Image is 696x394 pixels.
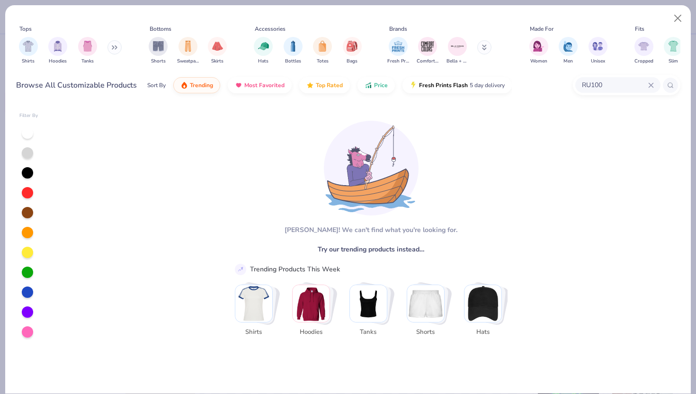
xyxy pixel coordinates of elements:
div: Brands [389,25,407,33]
button: filter button [343,37,362,65]
img: most_fav.gif [235,81,242,89]
img: TopRated.gif [306,81,314,89]
span: Fresh Prints [387,58,409,65]
span: Bottles [285,58,301,65]
img: Shirts Image [23,41,34,52]
span: Cropped [634,58,653,65]
span: Shorts [410,328,441,337]
span: Slim [669,58,678,65]
span: Most Favorited [244,81,285,89]
div: Browse All Customizable Products [16,80,137,91]
div: filter for Sweatpants [177,37,199,65]
img: Sweatpants Image [183,41,193,52]
img: Hoodies Image [53,41,63,52]
button: Stack Card Button Shorts [407,285,450,341]
span: Fresh Prints Flash [419,81,468,89]
span: Hoodies [295,328,326,337]
div: filter for Fresh Prints [387,37,409,65]
button: filter button [284,37,303,65]
button: filter button [446,37,468,65]
div: filter for Bella + Canvas [446,37,468,65]
img: Shorts [407,285,444,322]
button: filter button [19,37,38,65]
span: Shirts [22,58,35,65]
div: filter for Skirts [208,37,227,65]
img: Unisex Image [592,41,603,52]
img: Comfort Colors Image [420,39,435,54]
button: Trending [173,77,220,93]
div: filter for Comfort Colors [417,37,438,65]
button: Stack Card Button Hoodies [292,285,336,341]
img: Loading... [324,121,419,215]
div: Filter By [19,112,38,119]
button: filter button [634,37,653,65]
img: Shorts Image [153,41,164,52]
div: filter for Bottles [284,37,303,65]
span: Price [374,81,388,89]
img: Skirts Image [212,41,223,52]
span: Bella + Canvas [446,58,468,65]
span: Sweatpants [177,58,199,65]
img: Totes Image [317,41,328,52]
button: filter button [48,37,67,65]
div: filter for Cropped [634,37,653,65]
div: filter for Totes [313,37,332,65]
div: Tops [19,25,32,33]
span: Women [530,58,547,65]
button: filter button [417,37,438,65]
button: filter button [149,37,168,65]
button: Stack Card Button Tanks [349,285,393,341]
div: filter for Women [529,37,548,65]
div: Made For [530,25,553,33]
span: Shorts [151,58,166,65]
img: Shirts [235,285,272,322]
span: Comfort Colors [417,58,438,65]
div: Sort By [147,81,166,90]
span: Shirts [238,328,269,337]
span: Hoodies [49,58,67,65]
div: filter for Hoodies [48,37,67,65]
img: trend_line.gif [236,265,245,274]
button: Fresh Prints Flash5 day delivery [402,77,512,93]
span: Hats [258,58,268,65]
button: Top Rated [299,77,350,93]
button: filter button [78,37,97,65]
span: Hats [467,328,498,337]
div: Trending Products This Week [250,264,340,274]
button: Stack Card Button Hats [464,285,508,341]
img: Bags Image [347,41,357,52]
img: trending.gif [180,81,188,89]
div: filter for Unisex [589,37,607,65]
span: Skirts [211,58,223,65]
button: Most Favorited [228,77,292,93]
span: Tanks [81,58,94,65]
div: filter for Shirts [19,37,38,65]
button: filter button [529,37,548,65]
span: Totes [317,58,329,65]
img: Hoodies [293,285,330,322]
input: Try "T-Shirt" [581,80,648,90]
button: filter button [177,37,199,65]
div: Fits [635,25,644,33]
span: Trending [190,81,213,89]
span: Bags [347,58,357,65]
span: Unisex [591,58,605,65]
button: Stack Card Button Shirts [235,285,278,341]
img: flash.gif [410,81,417,89]
div: Bottoms [150,25,171,33]
img: Hats Image [258,41,269,52]
span: Top Rated [316,81,343,89]
img: Cropped Image [638,41,649,52]
div: filter for Bags [343,37,362,65]
div: filter for Slim [664,37,683,65]
button: filter button [589,37,607,65]
img: Men Image [563,41,573,52]
button: filter button [313,37,332,65]
button: filter button [208,37,227,65]
button: filter button [559,37,578,65]
button: filter button [387,37,409,65]
span: Men [563,58,573,65]
span: Tanks [353,328,384,337]
img: Bella + Canvas Image [450,39,464,54]
button: filter button [664,37,683,65]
